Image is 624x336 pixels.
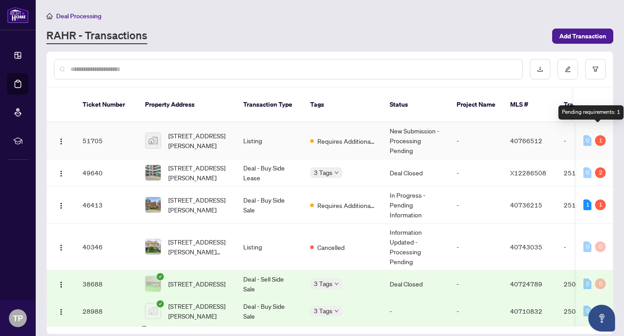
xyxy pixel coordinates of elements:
span: check-circle [141,326,148,333]
span: filter [592,66,599,72]
th: Trade Number [557,87,619,122]
span: Deal Processing [56,12,101,20]
th: Property Address [138,87,236,122]
div: 0 [583,241,591,252]
span: Requires Additional Docs [317,136,375,146]
th: Tags [303,87,383,122]
td: 49640 [75,159,138,187]
span: check-circle [157,300,164,307]
span: Cancelled [317,242,345,252]
td: Listing [236,122,303,159]
div: 0 [583,306,591,316]
span: 3 Tags [314,306,333,316]
th: MLS # [503,87,557,122]
span: 3 Tags [314,167,333,178]
span: down [334,309,339,313]
div: 0 [583,167,591,178]
td: Deal - Buy Side Sale [236,187,303,224]
td: 2514967 [557,187,619,224]
span: [STREET_ADDRESS][PERSON_NAME] [168,301,229,321]
th: Transaction Type [236,87,303,122]
img: Logo [58,281,65,288]
td: - [449,298,503,325]
td: 51705 [75,122,138,159]
div: 0 [583,135,591,146]
div: Pending requirements: 1 [558,105,624,120]
td: - [449,159,503,187]
span: Requires Additional Docs [317,200,375,210]
img: Logo [58,138,65,145]
td: 28988 [75,298,138,325]
td: In Progress - Pending Information [383,187,449,224]
td: 2508950 [557,270,619,298]
div: 0 [583,278,591,289]
a: RAHR - Transactions [46,28,147,44]
td: Deal - Buy Side Lease [236,159,303,187]
button: Add Transaction [552,29,613,44]
td: 2503899 [557,298,619,325]
span: Add Transaction [559,29,606,43]
div: 2 [595,167,606,178]
td: Information Updated - Processing Pending [383,224,449,270]
span: TP [13,312,23,324]
span: X12286508 [510,169,546,177]
div: 0 [595,278,606,289]
td: - [557,122,619,159]
span: check-circle [157,273,164,280]
img: Logo [58,170,65,177]
span: home [46,13,53,19]
img: thumbnail-img [146,133,161,148]
img: Logo [58,244,65,251]
td: - [449,187,503,224]
div: 1 [583,199,591,210]
span: [STREET_ADDRESS][PERSON_NAME] [168,163,229,183]
th: Project Name [449,87,503,122]
img: Logo [58,308,65,315]
span: down [334,170,339,175]
img: thumbnail-img [146,303,161,319]
td: 46413 [75,187,138,224]
span: down [334,282,339,286]
td: 40346 [75,224,138,270]
td: Listing [236,224,303,270]
td: - [449,270,503,298]
span: [STREET_ADDRESS][PERSON_NAME] [168,195,229,215]
img: thumbnail-img [146,197,161,212]
td: 2513640 [557,159,619,187]
img: thumbnail-img [146,276,161,291]
button: Logo [54,240,68,254]
span: download [537,66,543,72]
img: Logo [58,202,65,209]
td: Deal - Sell Side Sale [236,270,303,298]
span: 3 Tags [314,278,333,289]
img: thumbnail-img [146,239,161,254]
td: - [557,224,619,270]
button: Logo [54,133,68,148]
button: Open asap [588,305,615,332]
img: thumbnail-img [146,165,161,180]
span: 40743035 [510,243,542,251]
img: logo [7,7,29,23]
button: download [530,59,550,79]
button: edit [557,59,578,79]
td: 38688 [75,270,138,298]
td: - [449,224,503,270]
button: Logo [54,166,68,180]
span: 40736215 [510,201,542,209]
td: Deal Closed [383,159,449,187]
td: New Submission - Processing Pending [383,122,449,159]
td: - [449,122,503,159]
span: [STREET_ADDRESS][PERSON_NAME] [168,131,229,150]
td: - [383,298,449,325]
div: 1 [595,135,606,146]
div: 1 [595,199,606,210]
td: Deal - Buy Side Sale [236,298,303,325]
button: filter [585,59,606,79]
span: [STREET_ADDRESS][PERSON_NAME][PERSON_NAME] [168,237,229,257]
th: Status [383,87,449,122]
div: 0 [595,241,606,252]
th: Ticket Number [75,87,138,122]
button: Logo [54,277,68,291]
span: [STREET_ADDRESS] [168,279,225,289]
button: Logo [54,304,68,318]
